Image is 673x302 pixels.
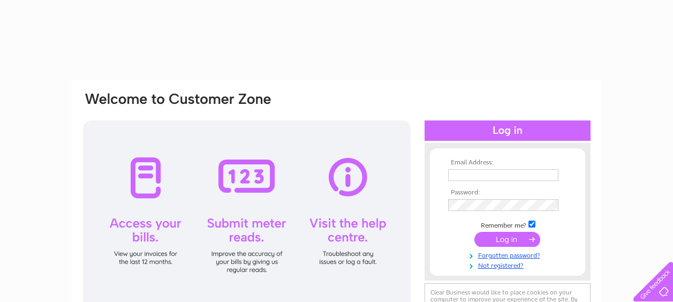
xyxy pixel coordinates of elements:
[445,159,570,167] th: Email Address:
[448,250,570,260] a: Forgotten password?
[445,219,570,230] td: Remember me?
[448,260,570,270] a: Not registered?
[474,232,540,247] input: Submit
[445,189,570,197] th: Password:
